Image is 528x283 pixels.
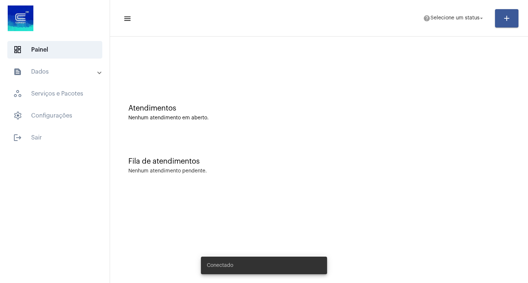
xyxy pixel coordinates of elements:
[128,115,510,121] div: Nenhum atendimento em aberto.
[128,104,510,112] div: Atendimentos
[128,168,207,174] div: Nenhum atendimento pendente.
[7,129,102,146] span: Sair
[7,107,102,124] span: Configurações
[13,45,22,54] span: sidenav icon
[430,16,480,21] span: Selecione um status
[419,11,489,26] button: Selecione um status
[7,85,102,103] span: Serviços e Pacotes
[123,14,131,23] mat-icon: sidenav icon
[13,67,98,76] mat-panel-title: Dados
[6,4,35,33] img: d4669ae0-8c07-2337-4f67-34b0df7f5ae4.jpeg
[478,15,485,22] mat-icon: arrow_drop_down
[13,133,22,142] mat-icon: sidenav icon
[13,67,22,76] mat-icon: sidenav icon
[423,15,430,22] mat-icon: help
[4,63,110,81] mat-expansion-panel-header: sidenav iconDados
[7,41,102,59] span: Painel
[128,157,510,165] div: Fila de atendimentos
[207,262,233,269] span: Conectado
[13,89,22,98] span: sidenav icon
[13,111,22,120] span: sidenav icon
[502,14,511,23] mat-icon: add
